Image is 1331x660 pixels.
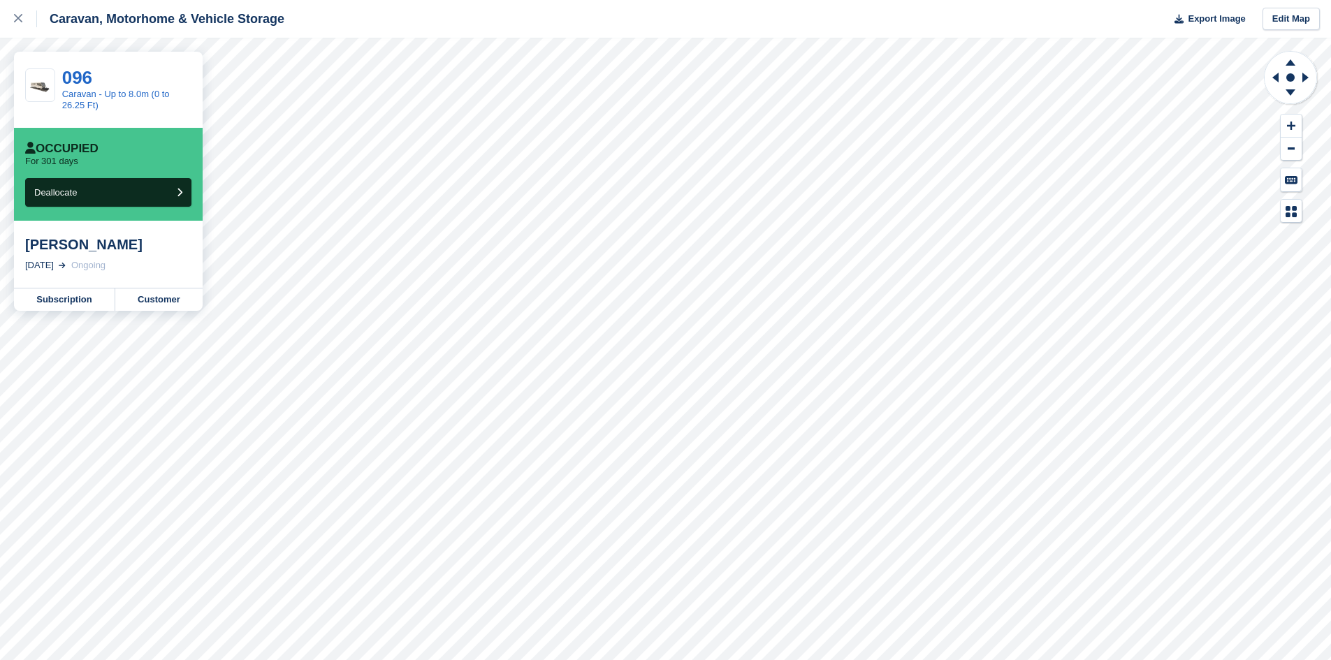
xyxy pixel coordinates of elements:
[115,288,203,311] a: Customer
[1281,138,1302,161] button: Zoom Out
[1166,8,1246,31] button: Export Image
[34,187,77,198] span: Deallocate
[25,236,191,253] div: [PERSON_NAME]
[25,178,191,207] button: Deallocate
[1263,8,1320,31] a: Edit Map
[62,67,92,88] a: 096
[71,258,106,272] div: Ongoing
[59,263,66,268] img: arrow-right-light-icn-cde0832a797a2874e46488d9cf13f60e5c3a73dbe684e267c42b8395dfbc2abf.svg
[1281,115,1302,138] button: Zoom In
[25,258,54,272] div: [DATE]
[1281,168,1302,191] button: Keyboard Shortcuts
[62,89,170,110] a: Caravan - Up to 8.0m (0 to 26.25 Ft)
[37,10,284,27] div: Caravan, Motorhome & Vehicle Storage
[1281,200,1302,223] button: Map Legend
[25,156,78,167] p: For 301 days
[14,288,115,311] a: Subscription
[26,78,54,94] img: Caravan%20-%20Pic.jpg
[1188,12,1245,26] span: Export Image
[25,142,99,156] div: Occupied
